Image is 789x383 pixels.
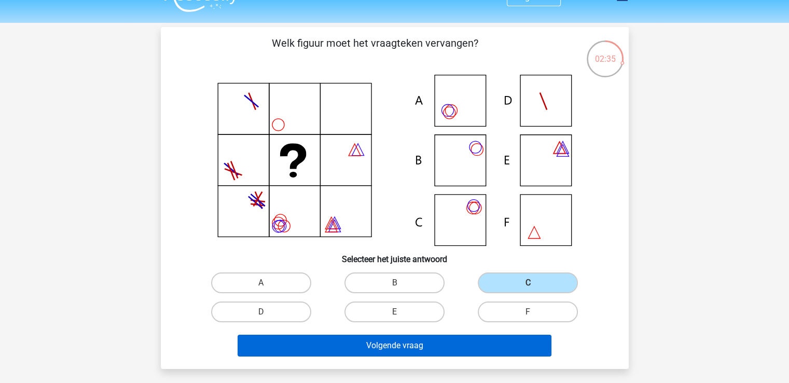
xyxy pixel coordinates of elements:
[177,35,573,66] p: Welk figuur moet het vraagteken vervangen?
[586,39,625,65] div: 02:35
[344,272,445,293] label: B
[177,246,612,264] h6: Selecteer het juiste antwoord
[344,302,445,322] label: E
[211,272,311,293] label: A
[238,335,551,357] button: Volgende vraag
[478,302,578,322] label: F
[211,302,311,322] label: D
[478,272,578,293] label: C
